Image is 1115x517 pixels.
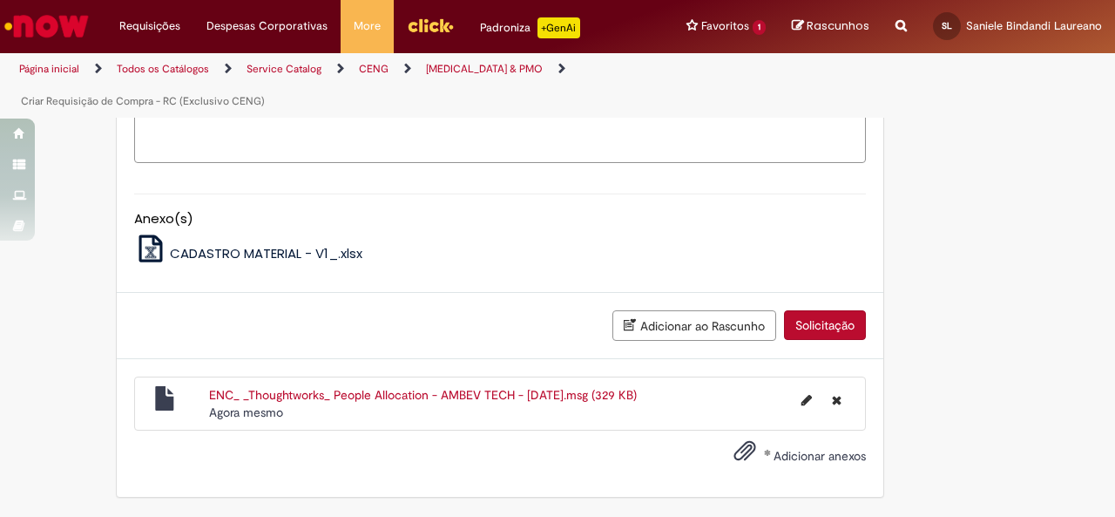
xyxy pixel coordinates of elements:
img: ServiceNow [2,9,91,44]
button: Editar nome de arquivo ENC_ _Thoughtworks_ People Allocation - AMBEV TECH - July 2025.msg [791,386,822,414]
h5: Anexo(s) [134,212,866,227]
span: Despesas Corporativas [206,17,328,35]
span: Agora mesmo [209,405,283,420]
a: Service Catalog [247,62,321,76]
span: Saniele Bindandi Laureano [966,18,1102,33]
span: CADASTRO MATERIAL - V1_.xlsx [170,244,362,262]
span: 1 [753,20,766,35]
img: click_logo_yellow_360x200.png [407,12,454,38]
a: Criar Requisição de Compra - RC (Exclusivo CENG) [21,94,265,108]
ul: Trilhas de página [13,53,730,118]
span: Favoritos [701,17,749,35]
a: CADASTRO MATERIAL - V1_.xlsx [134,244,363,262]
a: Rascunhos [792,18,869,35]
a: Página inicial [19,62,79,76]
p: +GenAi [537,17,580,38]
span: Adicionar anexos [774,448,866,464]
button: Solicitação [784,310,866,340]
div: Padroniza [480,17,580,38]
time: 28/08/2025 11:21:01 [209,405,283,420]
a: CENG [359,62,389,76]
button: Adicionar anexos [729,435,760,475]
span: Rascunhos [807,17,869,34]
span: SL [942,20,952,31]
a: [MEDICAL_DATA] & PMO [426,62,543,76]
a: Todos os Catálogos [117,62,209,76]
a: ENC_ _Thoughtworks_ People Allocation - AMBEV TECH - [DATE].msg (329 KB) [209,387,637,403]
button: Excluir ENC_ _Thoughtworks_ People Allocation - AMBEV TECH - July 2025.msg [821,386,852,414]
span: Requisições [119,17,180,35]
button: Adicionar ao Rascunho [612,310,776,341]
span: More [354,17,381,35]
